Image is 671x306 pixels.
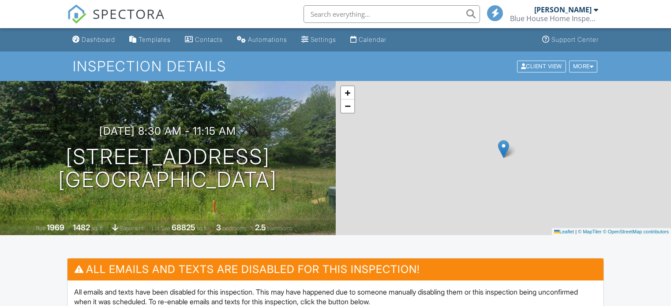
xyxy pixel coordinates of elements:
a: Client View [516,63,568,69]
h3: [DATE] 8:30 am - 11:15 am [99,125,236,137]
span: basement [120,225,143,232]
a: Zoom in [341,86,354,100]
a: Zoom out [341,100,354,113]
a: SPECTORA [67,12,165,30]
div: Support Center [551,36,599,43]
div: 68825 [172,223,195,232]
h1: Inspection Details [73,59,598,74]
h3: All emails and texts are disabled for this inspection! [67,258,604,280]
span: − [345,100,350,111]
div: 3 [216,223,221,232]
span: | [575,229,577,234]
span: bedrooms [222,225,247,232]
input: Search everything... [304,5,480,23]
a: Templates [126,32,174,48]
div: 1969 [47,223,64,232]
div: [PERSON_NAME] [534,5,592,14]
span: SPECTORA [93,4,165,23]
div: Client View [517,60,566,72]
h1: [STREET_ADDRESS] [GEOGRAPHIC_DATA] [58,145,277,192]
div: Blue House Home Inspections [510,14,598,23]
div: Calendar [359,36,386,43]
span: bathrooms [267,225,292,232]
span: sq.ft. [197,225,208,232]
a: Support Center [539,32,602,48]
div: Automations [248,36,287,43]
div: Settings [311,36,336,43]
div: Dashboard [82,36,115,43]
span: Lot Size [152,225,170,232]
a: Calendar [347,32,390,48]
div: Contacts [195,36,223,43]
span: sq. ft. [91,225,104,232]
a: Automations (Basic) [233,32,291,48]
img: The Best Home Inspection Software - Spectora [67,4,86,24]
a: Contacts [181,32,226,48]
span: Built [36,225,45,232]
a: © MapTiler [578,229,602,234]
a: Dashboard [69,32,119,48]
img: Marker [498,140,509,158]
a: Leaflet [554,229,574,234]
a: Settings [298,32,340,48]
div: Templates [139,36,171,43]
div: More [569,60,598,72]
span: + [345,87,350,98]
a: © OpenStreetMap contributors [603,229,669,234]
div: 2.5 [255,223,266,232]
div: 1482 [73,223,90,232]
